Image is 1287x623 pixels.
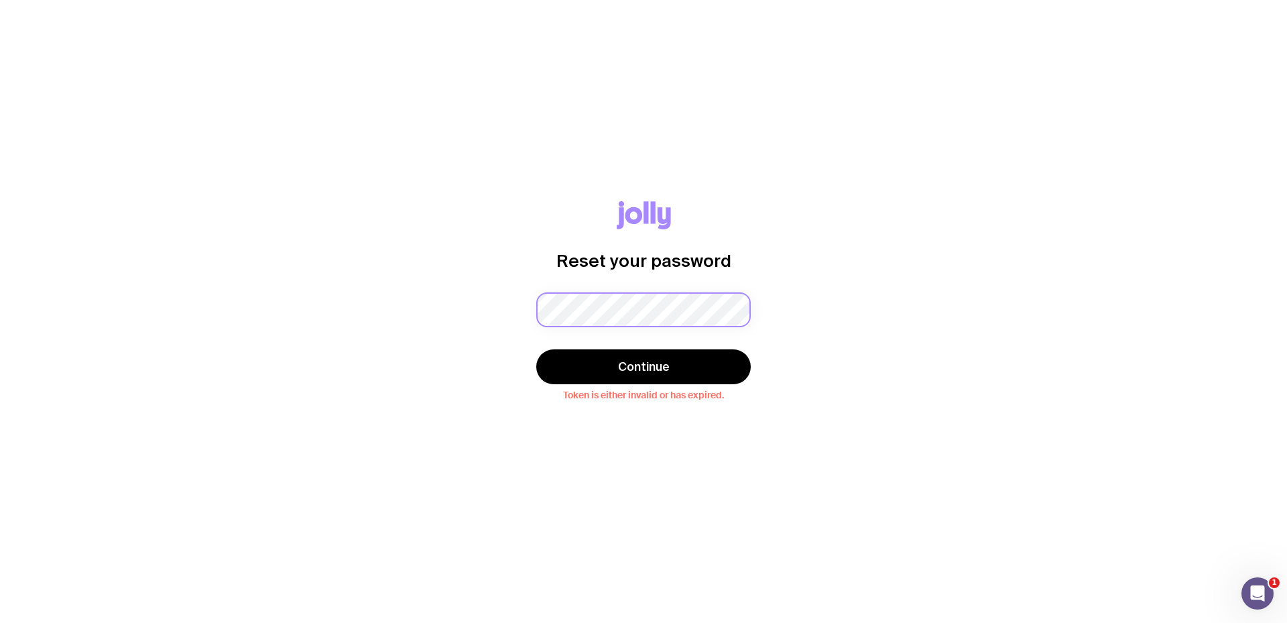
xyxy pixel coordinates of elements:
span: Token is either invalid or has expired. [536,387,751,400]
span: 1 [1269,577,1280,588]
span: Continue [618,359,670,375]
iframe: Intercom live chat [1241,577,1274,610]
button: Continue [536,349,751,384]
h1: Reset your password [556,251,731,271]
